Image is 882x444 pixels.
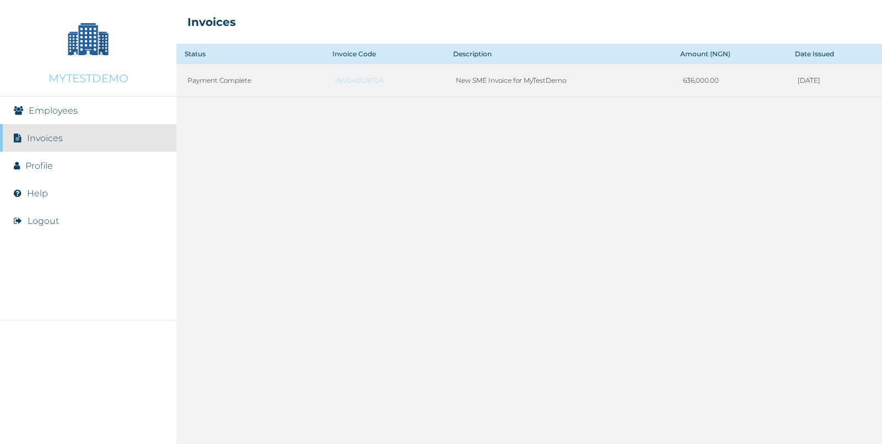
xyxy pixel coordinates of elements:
th: Status [176,44,324,64]
p: MYTESTDEMO [49,72,128,85]
a: Invoices [27,133,63,143]
img: Company [61,11,116,66]
td: Payment Complete [176,64,324,97]
td: [DATE] [787,64,882,97]
h2: Invoices [187,15,236,29]
th: Amount (NGN) [672,44,787,64]
a: Employees [29,105,78,116]
th: Invoice Code [324,44,445,64]
a: Help [27,188,48,199]
td: New SME Invoice for MyTestDemo [445,64,672,97]
th: Date Issued [787,44,882,64]
th: Description [445,44,672,64]
img: RelianceHMO's Logo [11,416,165,433]
a: INV040CAFDA [335,76,434,84]
td: 636,000.00 [672,64,787,97]
button: Logout [28,216,59,226]
a: Profile [25,161,53,171]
